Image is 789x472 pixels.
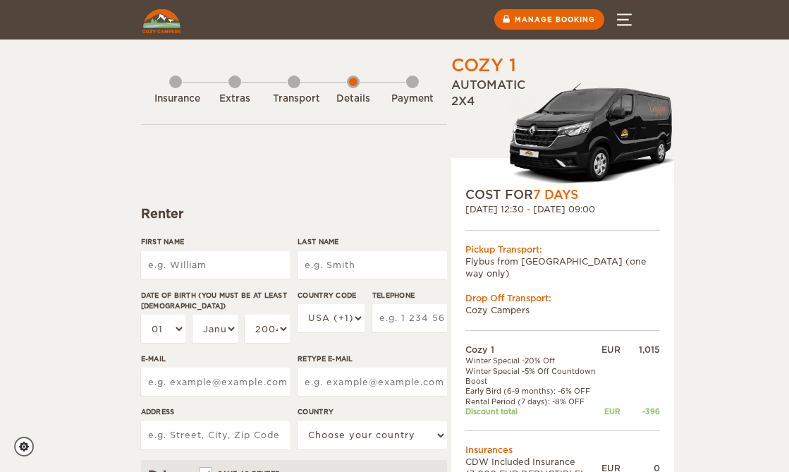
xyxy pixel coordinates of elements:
td: Insurances [465,444,660,456]
td: Winter Special -20% Off [465,356,601,365]
label: Country Code [298,290,365,301]
div: Renter [141,205,447,222]
input: e.g. Street, City, Zip Code [141,421,290,449]
input: e.g. Smith [298,251,446,279]
input: e.g. William [141,251,290,279]
div: Pickup Transport: [465,243,660,255]
div: Cozy 1 [451,54,516,78]
div: [DATE] 12:30 - [DATE] 09:00 [465,203,660,215]
input: e.g. example@example.com [141,368,290,396]
div: Transport [273,92,315,106]
div: 1,015 [620,344,660,356]
a: Cookie settings [14,437,43,456]
td: Cozy 1 [465,344,601,356]
span: 7 Days [533,188,578,202]
label: Date of birth (You must be at least [DEMOGRAPHIC_DATA]) [141,290,290,312]
label: First Name [141,236,290,247]
div: Drop Off Transport: [465,292,660,304]
input: e.g. example@example.com [298,368,446,396]
label: E-mail [141,353,290,364]
div: Details [332,92,374,106]
div: COST FOR [465,186,660,203]
img: Stuttur-m-c-logo-2.png [508,82,674,186]
a: Manage booking [494,9,604,30]
td: Early Bird (6-9 months): -6% OFF [465,386,601,396]
div: Extras [214,92,256,106]
label: Retype E-mail [298,353,446,364]
div: Insurance [154,92,197,106]
label: Address [141,406,290,417]
div: Payment [391,92,434,106]
td: Flybus from [GEOGRAPHIC_DATA] (one way only) [465,255,660,279]
td: Discount total [465,406,601,416]
label: Last Name [298,236,446,247]
td: Rental Period (7 days): -8% OFF [465,397,601,406]
img: Cozy Campers [142,9,181,33]
td: Cozy Campers [465,304,660,316]
div: EUR [601,344,620,356]
div: EUR [601,406,620,416]
label: Country [298,406,446,417]
label: Telephone [372,290,447,301]
input: e.g. 1 234 567 890 [372,304,447,332]
div: -396 [620,406,660,416]
div: Automatic 2x4 [451,78,674,186]
td: Winter Special -5% Off Countdown Boost [465,366,601,387]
